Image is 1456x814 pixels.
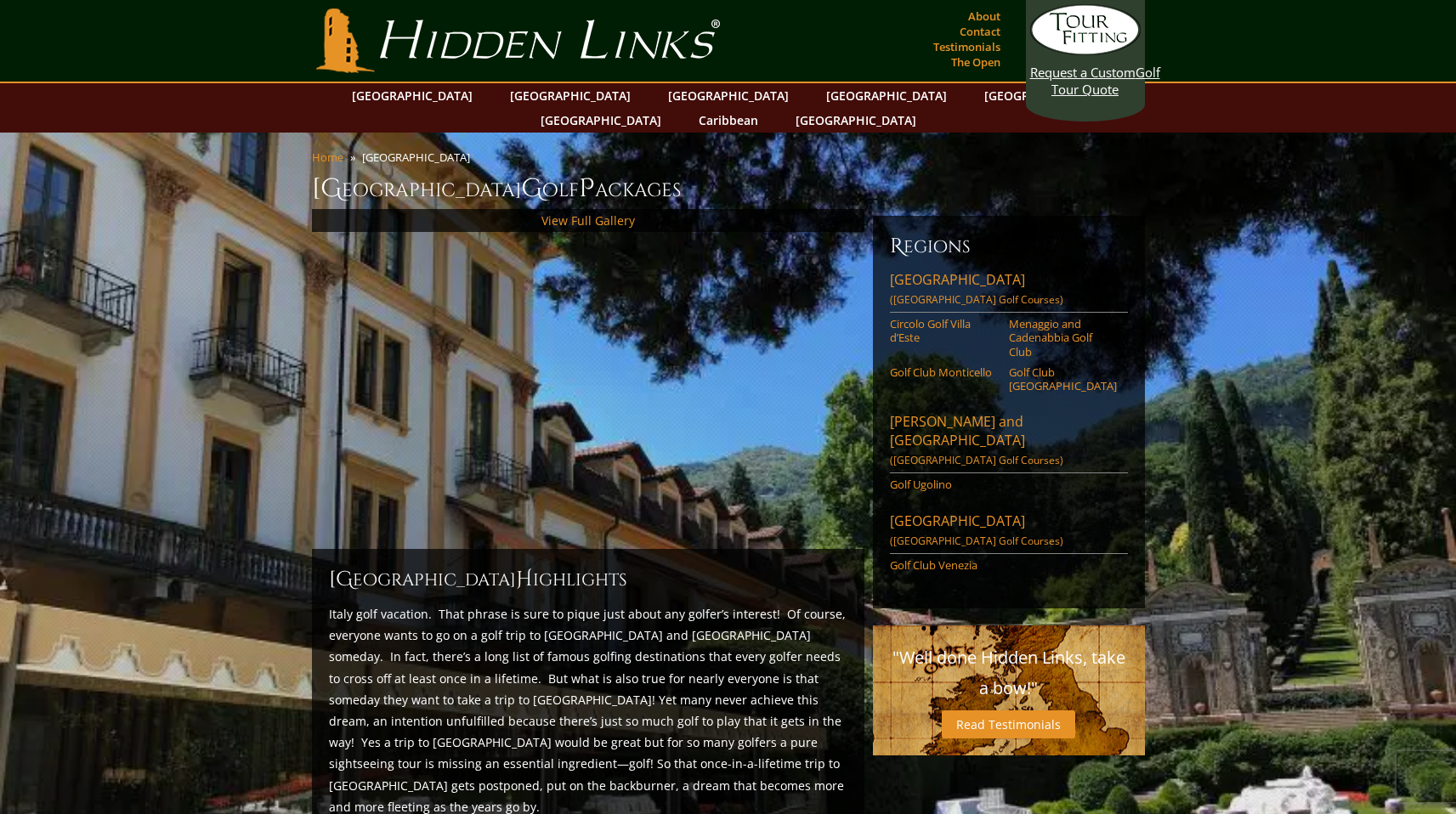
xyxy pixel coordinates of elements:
[521,172,542,206] span: G
[1030,4,1141,98] a: Request a CustomGolf Tour Quote
[890,642,1128,704] p: "Well done Hidden Links, take a bow!"
[890,317,998,345] a: Circolo Golf Villa d’Este
[532,108,670,133] a: [GEOGRAPHIC_DATA]
[942,710,1075,738] a: Read Testimonials
[890,534,1063,548] span: ([GEOGRAPHIC_DATA] Golf Courses)
[890,558,998,572] a: Golf Club Venezia
[312,150,343,165] a: Home
[329,566,847,593] h2: [GEOGRAPHIC_DATA] ighlights
[818,83,955,108] a: [GEOGRAPHIC_DATA]
[955,20,1005,43] a: Contact
[362,150,477,165] li: [GEOGRAPHIC_DATA]
[343,83,481,108] a: [GEOGRAPHIC_DATA]
[516,566,533,593] span: H
[890,365,998,379] a: Golf Club Monticello
[1030,64,1136,81] span: Request a Custom
[660,83,797,108] a: [GEOGRAPHIC_DATA]
[579,172,595,206] span: P
[947,50,1005,74] a: The Open
[1009,317,1117,359] a: Menaggio and Cadenabbia Golf Club
[890,478,998,491] a: Golf Ugolino
[690,108,767,133] a: Caribbean
[501,83,639,108] a: [GEOGRAPHIC_DATA]
[976,83,1113,108] a: [GEOGRAPHIC_DATA]
[890,270,1128,313] a: [GEOGRAPHIC_DATA]([GEOGRAPHIC_DATA] Golf Courses)
[890,233,1128,260] h6: Regions
[964,4,1005,28] a: About
[890,412,1128,473] a: [PERSON_NAME] and [GEOGRAPHIC_DATA]([GEOGRAPHIC_DATA] Golf Courses)
[890,453,1063,467] span: ([GEOGRAPHIC_DATA] Golf Courses)
[890,292,1063,307] span: ([GEOGRAPHIC_DATA] Golf Courses)
[890,512,1128,554] a: [GEOGRAPHIC_DATA]([GEOGRAPHIC_DATA] Golf Courses)
[1009,365,1117,393] a: Golf Club [GEOGRAPHIC_DATA]
[929,35,1005,59] a: Testimonials
[312,172,1145,206] h1: [GEOGRAPHIC_DATA] olf ackages
[541,212,635,229] a: View Full Gallery
[787,108,925,133] a: [GEOGRAPHIC_DATA]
